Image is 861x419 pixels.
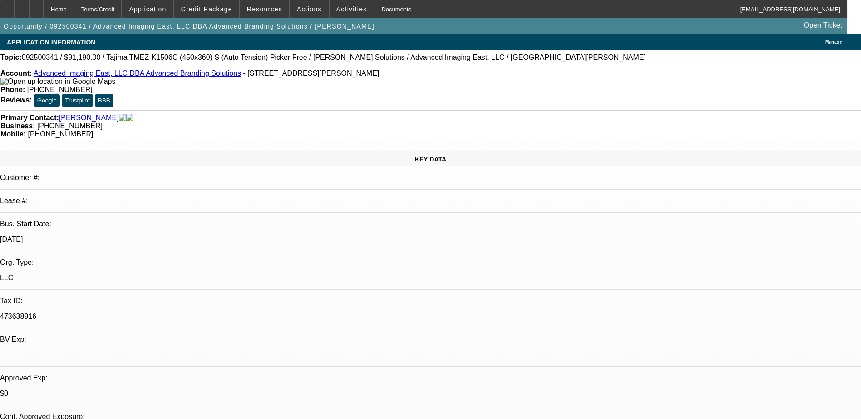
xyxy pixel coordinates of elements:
[0,86,25,93] strong: Phone:
[34,69,241,77] a: Advanced Imaging East, LLC DBA Advanced Branding Solutions
[59,114,119,122] a: [PERSON_NAME]
[4,23,374,30] span: Opportunity / 092500341 / Advanced Imaging East, LLC DBA Advanced Branding Solutions / [PERSON_NAME]
[34,94,60,107] button: Google
[0,122,35,130] strong: Business:
[37,122,103,130] span: [PHONE_NUMBER]
[297,5,322,13] span: Actions
[126,114,133,122] img: linkedin-icon.png
[247,5,282,13] span: Resources
[181,5,232,13] span: Credit Package
[119,114,126,122] img: facebook-icon.png
[0,54,22,62] strong: Topic:
[0,78,115,85] a: View Google Maps
[7,39,95,46] span: APPLICATION INFORMATION
[825,39,842,44] span: Manage
[62,94,93,107] button: Trustpilot
[290,0,329,18] button: Actions
[415,156,446,163] span: KEY DATA
[0,78,115,86] img: Open up location in Google Maps
[129,5,166,13] span: Application
[122,0,173,18] button: Application
[95,94,113,107] button: BBB
[0,69,32,77] strong: Account:
[174,0,239,18] button: Credit Package
[243,69,379,77] span: - [STREET_ADDRESS][PERSON_NAME]
[336,5,367,13] span: Activities
[28,130,93,138] span: [PHONE_NUMBER]
[0,130,26,138] strong: Mobile:
[0,96,32,104] strong: Reviews:
[240,0,289,18] button: Resources
[0,114,59,122] strong: Primary Contact:
[27,86,93,93] span: [PHONE_NUMBER]
[22,54,646,62] span: 092500341 / $91,190.00 / Tajima TMEZ-K1506C (450x360) S (Auto Tension) Picker Free / [PERSON_NAME...
[800,18,846,33] a: Open Ticket
[330,0,374,18] button: Activities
